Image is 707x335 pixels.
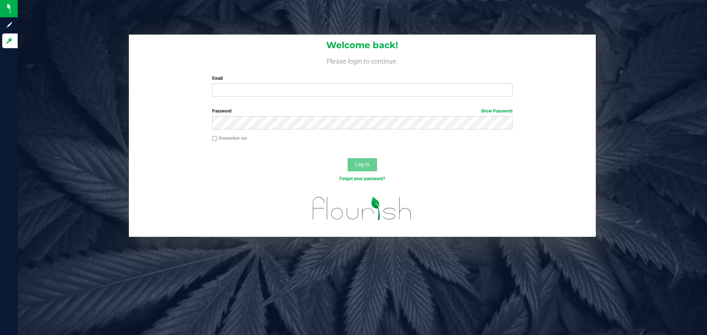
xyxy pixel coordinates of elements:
[355,161,369,167] span: Log In
[481,108,513,114] a: Show Password
[129,56,596,65] h4: Please login to continue.
[212,136,217,141] input: Remember me
[6,37,13,44] inline-svg: Log in
[6,21,13,29] inline-svg: Sign up
[304,190,421,227] img: flourish_logo.svg
[129,40,596,50] h1: Welcome back!
[348,158,377,171] button: Log In
[212,135,247,142] label: Remember me
[212,108,232,114] span: Password
[340,176,385,181] a: Forgot your password?
[212,75,512,82] label: Email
